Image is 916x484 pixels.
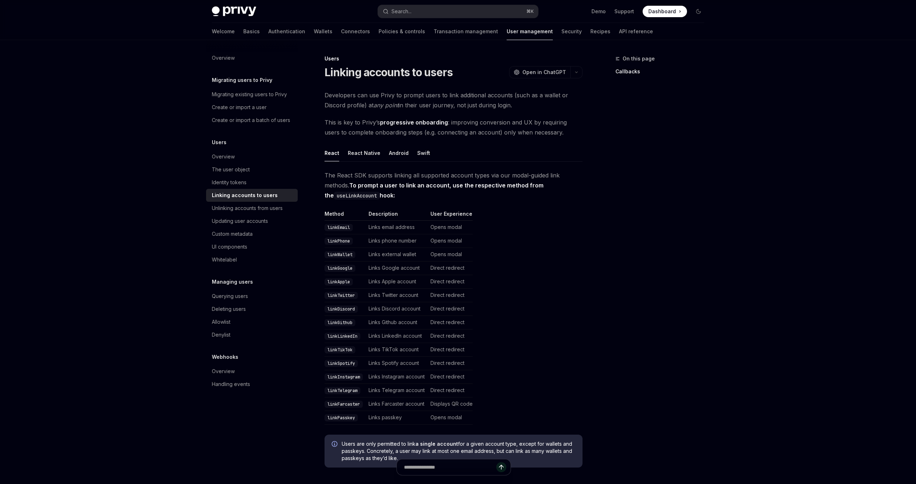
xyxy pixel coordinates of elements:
code: linkGoogle [325,265,355,272]
a: API reference [619,23,653,40]
a: Whitelabel [206,253,298,266]
a: UI components [206,240,298,253]
td: Links passkey [366,411,428,425]
td: Links LinkedIn account [366,329,428,343]
td: Links Telegram account [366,384,428,397]
a: Welcome [212,23,235,40]
td: Opens modal [428,248,473,261]
td: Displays QR code [428,397,473,411]
div: Denylist [212,331,230,339]
strong: To prompt a user to link an account, use the respective method from the hook: [325,182,544,199]
td: Links Google account [366,261,428,275]
td: Links phone number [366,234,428,248]
td: Links Farcaster account [366,397,428,411]
strong: a single account [415,441,458,447]
div: Overview [212,367,235,376]
code: linkTelegram [325,387,360,394]
td: Links Instagram account [366,370,428,384]
code: linkPhone [325,238,353,245]
a: Security [561,23,582,40]
a: Demo [591,8,606,15]
a: Linking accounts to users [206,189,298,202]
a: Transaction management [434,23,498,40]
a: Basics [243,23,260,40]
button: Send message [496,462,506,472]
td: Direct redirect [428,261,473,275]
button: Android [389,145,409,161]
code: linkTwitter [325,292,358,299]
a: Overview [206,52,298,64]
a: Migrating existing users to Privy [206,88,298,101]
code: linkDiscord [325,305,358,313]
td: Direct redirect [428,384,473,397]
div: Create or import a user [212,103,267,112]
a: Custom metadata [206,228,298,240]
td: Links Apple account [366,275,428,289]
a: Handling events [206,378,298,391]
td: Links email address [366,221,428,234]
span: This is key to Privy’s : improving conversion and UX by requiring users to complete onboarding st... [325,117,583,137]
a: Overview [206,365,298,378]
a: Recipes [590,23,610,40]
button: Open in ChatGPT [509,66,570,78]
button: Search...⌘K [378,5,538,18]
a: Support [614,8,634,15]
code: linkSpotify [325,360,358,367]
td: Links Discord account [366,302,428,316]
code: useLinkAccount [334,192,380,200]
span: Developers can use Privy to prompt users to link additional accounts (such as a wallet or Discord... [325,90,583,110]
h5: Users [212,138,226,147]
a: User management [507,23,553,40]
a: Connectors [341,23,370,40]
div: Handling events [212,380,250,388]
a: Overview [206,150,298,163]
div: Create or import a batch of users [212,116,290,124]
td: Direct redirect [428,357,473,370]
em: any point [374,102,399,109]
a: The user object [206,163,298,176]
a: Callbacks [615,66,710,77]
h1: Linking accounts to users [325,66,453,79]
a: Denylist [206,328,298,341]
div: Overview [212,54,235,62]
div: Unlinking accounts from users [212,204,283,212]
td: Direct redirect [428,302,473,316]
span: Users are only permitted to link for a given account type, except for wallets and passkeys. Concr... [342,440,575,462]
button: Swift [417,145,430,161]
strong: progressive onboarding [380,119,448,126]
td: Opens modal [428,411,473,425]
a: Dashboard [643,6,687,17]
a: Create or import a batch of users [206,114,298,127]
svg: Info [332,441,339,448]
td: Direct redirect [428,343,473,357]
code: linkFarcaster [325,401,363,408]
div: Updating user accounts [212,217,268,225]
a: Wallets [314,23,332,40]
div: Search... [391,7,411,16]
code: linkGithub [325,319,355,326]
a: Authentication [268,23,305,40]
code: linkLinkedIn [325,333,360,340]
div: Overview [212,152,235,161]
button: Toggle dark mode [693,6,704,17]
h5: Webhooks [212,353,238,361]
code: linkWallet [325,251,355,258]
a: Updating user accounts [206,215,298,228]
td: Direct redirect [428,316,473,329]
button: React Native [348,145,380,161]
td: Opens modal [428,221,473,234]
a: Identity tokens [206,176,298,189]
td: Links TikTok account [366,343,428,357]
code: linkPasskey [325,414,358,421]
div: Linking accounts to users [212,191,278,200]
td: Direct redirect [428,370,473,384]
h5: Migrating users to Privy [212,76,272,84]
code: linkEmail [325,224,353,231]
a: Create or import a user [206,101,298,114]
td: Links Spotify account [366,357,428,370]
div: Migrating existing users to Privy [212,90,287,99]
span: Dashboard [648,8,676,15]
td: Links external wallet [366,248,428,261]
td: Links Github account [366,316,428,329]
td: Opens modal [428,234,473,248]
